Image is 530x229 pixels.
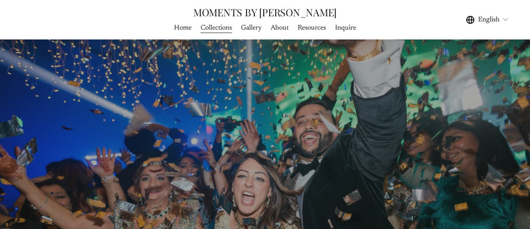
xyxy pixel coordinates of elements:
a: Home [174,22,192,33]
a: MOMENTS BY [PERSON_NAME] [193,6,337,19]
a: Resources [298,22,326,33]
span: Gallery [241,23,262,33]
div: language picker [466,14,509,25]
a: folder dropdown [241,22,262,33]
span: English [478,15,500,25]
a: Inquire [335,22,356,33]
a: About [271,22,289,33]
a: Collections [201,22,232,33]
